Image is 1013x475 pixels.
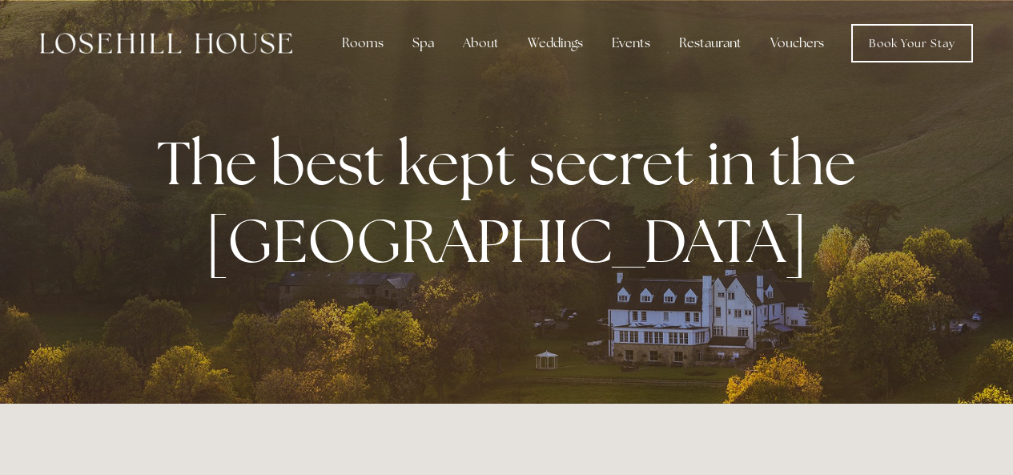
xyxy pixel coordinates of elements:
[329,27,396,59] div: Rooms
[758,27,837,59] a: Vouchers
[157,123,869,280] strong: The best kept secret in the [GEOGRAPHIC_DATA]
[515,27,596,59] div: Weddings
[40,33,292,54] img: Losehill House
[851,24,973,62] a: Book Your Stay
[666,27,754,59] div: Restaurant
[450,27,512,59] div: About
[599,27,663,59] div: Events
[400,27,447,59] div: Spa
